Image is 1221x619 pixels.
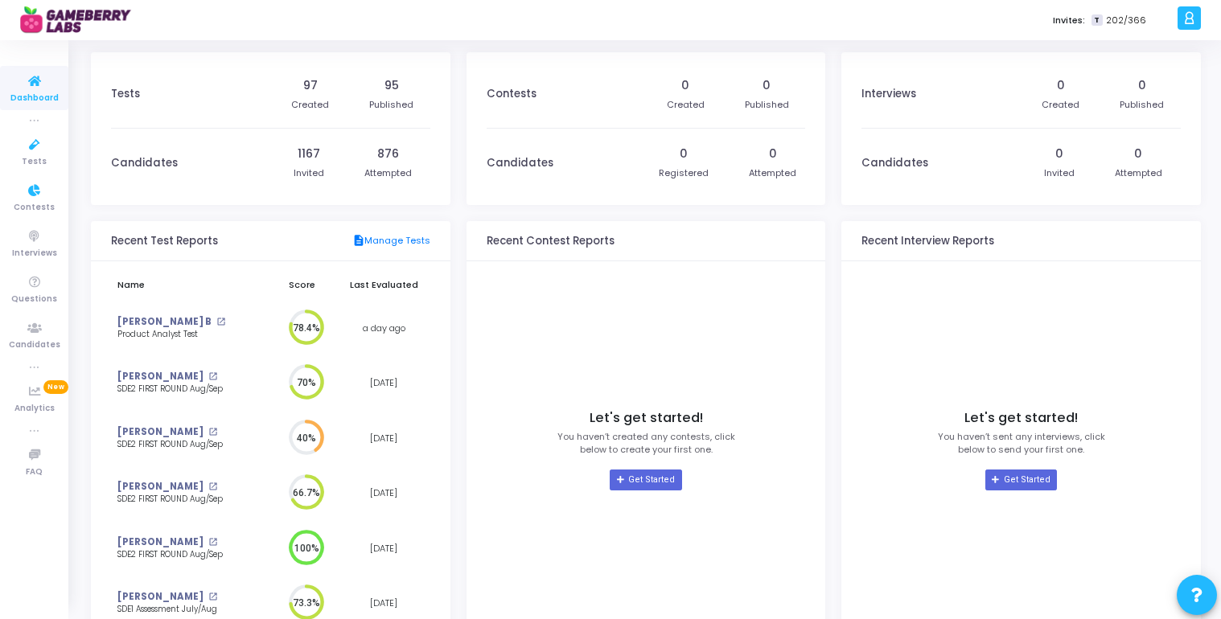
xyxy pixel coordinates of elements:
div: 0 [1057,77,1065,94]
div: Published [1120,98,1164,112]
div: SDE2 FIRST ROUND Aug/Sep [117,383,242,396]
div: 1167 [298,146,320,162]
div: Published [369,98,413,112]
span: Questions [11,293,57,306]
td: [DATE] [337,465,430,521]
a: [PERSON_NAME] [117,535,203,549]
div: SDE2 FIRST ROUND Aug/Sep [117,494,242,506]
a: [PERSON_NAME] [117,590,203,604]
td: a day ago [337,301,430,356]
div: 0 [1134,146,1142,162]
div: Invited [1044,166,1075,180]
span: Tests [22,155,47,169]
mat-icon: open_in_new [216,318,225,326]
div: 97 [303,77,318,94]
mat-icon: open_in_new [208,538,217,547]
h3: Candidates [861,157,928,170]
a: [PERSON_NAME] [117,480,203,494]
th: Score [267,269,337,301]
span: T [1091,14,1102,27]
div: Created [667,98,705,112]
h3: Recent Contest Reports [487,235,615,248]
h3: Recent Test Reports [111,235,218,248]
h4: Let's get started! [590,410,703,426]
h3: Tests [111,88,140,100]
h3: Interviews [861,88,916,100]
div: Registered [659,166,709,180]
span: Dashboard [10,92,59,105]
label: Invites: [1053,14,1085,27]
div: 0 [763,77,771,94]
span: New [43,380,68,394]
td: [DATE] [337,355,430,411]
mat-icon: open_in_new [208,428,217,437]
a: [PERSON_NAME] [117,425,203,439]
th: Last Evaluated [337,269,430,301]
a: [PERSON_NAME] B [117,315,212,329]
div: Created [1042,98,1079,112]
div: 0 [1055,146,1063,162]
mat-icon: open_in_new [208,482,217,491]
p: You haven’t sent any interviews, click below to send your first one. [938,430,1105,457]
h3: Contests [487,88,536,100]
a: Get Started [985,469,1057,490]
img: logo [20,4,141,36]
p: You haven’t created any contests, click below to create your first one. [557,430,735,457]
h4: Let's get started! [964,410,1078,426]
h3: Candidates [111,157,178,170]
span: Analytics [14,402,55,416]
td: [DATE] [337,411,430,466]
div: SDE1 Assessment July/Aug [117,604,242,616]
a: Manage Tests [352,234,430,248]
a: [PERSON_NAME] [117,370,203,383]
mat-icon: open_in_new [208,372,217,381]
a: Get Started [610,469,681,490]
div: 95 [384,77,399,94]
span: 202/366 [1106,14,1146,27]
span: Contests [14,201,55,215]
div: Published [745,98,789,112]
div: SDE2 FIRST ROUND Aug/Sep [117,439,242,451]
span: FAQ [26,465,43,479]
h3: Recent Interview Reports [861,235,994,248]
td: [DATE] [337,521,430,576]
div: 0 [680,146,688,162]
div: Attempted [1115,166,1162,180]
div: Product Analyst Test [117,329,242,341]
mat-icon: description [352,234,364,248]
div: Invited [294,166,324,180]
div: 876 [377,146,399,162]
div: Attempted [364,166,412,180]
th: Name [111,269,267,301]
mat-icon: open_in_new [208,592,217,601]
div: 0 [769,146,777,162]
div: 0 [1138,77,1146,94]
div: 0 [681,77,689,94]
span: Interviews [12,247,57,260]
h3: Candidates [487,157,553,170]
span: Candidates [9,338,60,352]
div: Attempted [749,166,796,180]
div: SDE2 FIRST ROUND Aug/Sep [117,549,242,561]
div: Created [291,98,329,112]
